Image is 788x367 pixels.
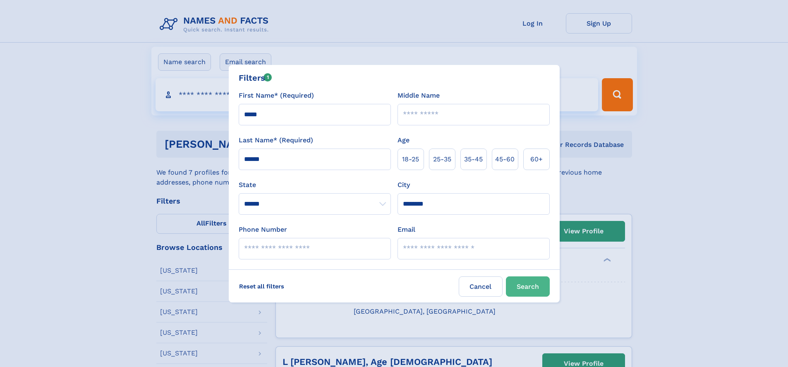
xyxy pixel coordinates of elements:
[464,154,483,164] span: 35‑45
[234,276,290,296] label: Reset all filters
[398,135,410,145] label: Age
[530,154,543,164] span: 60+
[402,154,419,164] span: 18‑25
[239,91,314,101] label: First Name* (Required)
[506,276,550,297] button: Search
[239,135,313,145] label: Last Name* (Required)
[398,91,440,101] label: Middle Name
[239,225,287,235] label: Phone Number
[239,72,272,84] div: Filters
[398,180,410,190] label: City
[495,154,515,164] span: 45‑60
[398,225,415,235] label: Email
[459,276,503,297] label: Cancel
[433,154,451,164] span: 25‑35
[239,180,391,190] label: State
